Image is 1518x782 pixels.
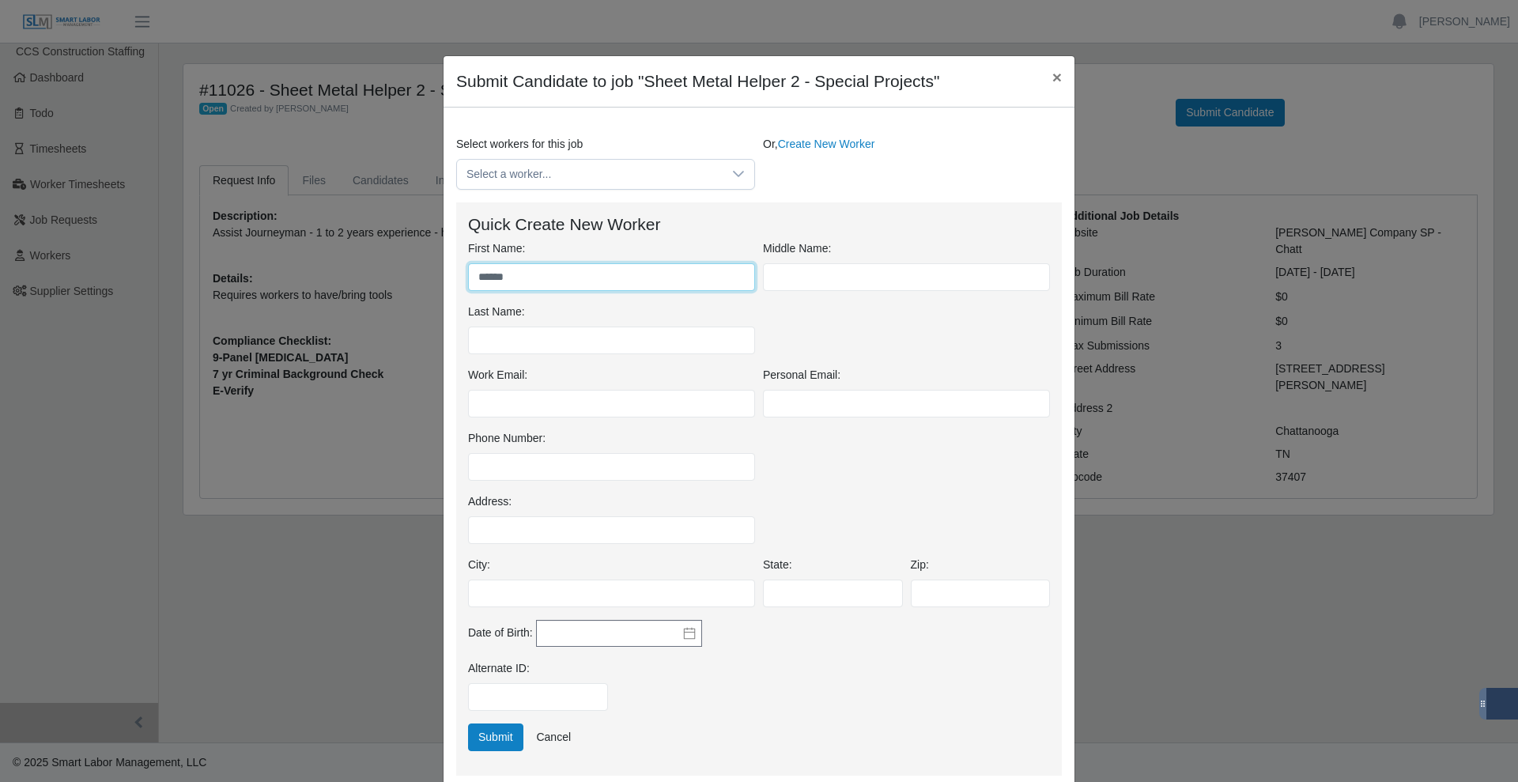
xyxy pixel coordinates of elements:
[468,625,533,641] label: Date of Birth:
[468,304,525,320] label: Last Name:
[468,557,490,573] label: City:
[763,557,792,573] label: State:
[468,214,1050,234] h4: Quick Create New Worker
[911,557,929,573] label: Zip:
[526,723,581,751] a: Cancel
[468,430,546,447] label: Phone Number:
[468,660,530,677] label: Alternate ID:
[457,160,723,189] span: Select a worker...
[13,13,590,30] body: Rich Text Area. Press ALT-0 for help.
[468,723,523,751] button: Submit
[1040,56,1074,98] button: Close
[1052,68,1062,86] span: ×
[763,367,840,383] label: Personal Email:
[468,493,512,510] label: Address:
[759,136,1066,190] div: Or,
[456,136,583,153] label: Select workers for this job
[468,367,527,383] label: Work Email:
[468,240,525,257] label: First Name:
[456,69,939,94] h4: Submit Candidate to job "Sheet Metal Helper 2 - Special Projects"
[763,240,831,257] label: Middle Name:
[778,138,875,150] a: Create New Worker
